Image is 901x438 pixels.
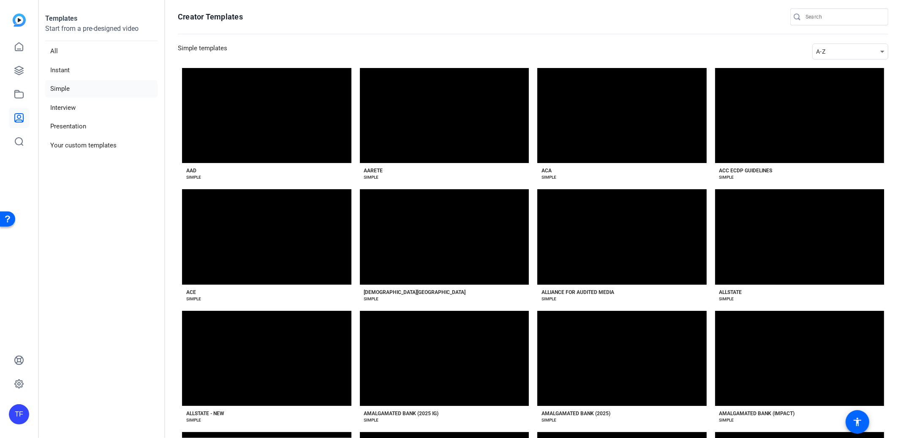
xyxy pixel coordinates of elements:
div: SIMPLE [364,174,379,181]
div: AMALGAMATED BANK (IMPACT) [719,410,795,417]
li: Your custom templates [45,137,158,154]
img: blue-gradient.svg [13,14,26,27]
div: SIMPLE [364,417,379,424]
h1: Creator Templates [178,12,243,22]
div: SIMPLE [542,174,556,181]
div: AAD [186,167,196,174]
p: Start from a pre-designed video [45,24,158,41]
strong: Templates [45,14,77,22]
div: ACC ECDP GUIDELINES [719,167,773,174]
div: [DEMOGRAPHIC_DATA][GEOGRAPHIC_DATA] [364,289,466,296]
button: Template image [537,189,707,284]
div: SIMPLE [364,296,379,302]
button: Template image [360,311,529,406]
li: Simple [45,80,158,98]
button: Template image [537,68,707,163]
div: SIMPLE [719,417,734,424]
div: SIMPLE [186,417,201,424]
div: AARETE [364,167,383,174]
h3: Simple templates [178,44,227,60]
button: Template image [360,68,529,163]
button: Template image [182,311,351,406]
button: Template image [715,311,885,406]
div: SIMPLE [719,296,734,302]
mat-icon: accessibility [852,417,863,427]
div: AMALGAMATED BANK (2025) [542,410,610,417]
button: Template image [182,189,351,284]
div: SIMPLE [542,417,556,424]
div: ACA [542,167,552,174]
div: ALLSTATE - NEW [186,410,224,417]
div: SIMPLE [719,174,734,181]
div: ALLIANCE FOR AUDITED MEDIA [542,289,614,296]
button: Template image [537,311,707,406]
div: SIMPLE [186,296,201,302]
li: All [45,43,158,60]
li: Presentation [45,118,158,135]
button: Template image [182,68,351,163]
div: ACE [186,289,196,296]
button: Template image [360,189,529,284]
span: A-Z [816,48,825,55]
div: ALLSTATE [719,289,742,296]
button: Template image [715,68,885,163]
li: Interview [45,99,158,117]
button: Template image [715,189,885,284]
input: Search [806,12,882,22]
div: SIMPLE [542,296,556,302]
div: TF [9,404,29,424]
div: SIMPLE [186,174,201,181]
div: AMALGAMATED BANK (2025 IG) [364,410,439,417]
li: Instant [45,62,158,79]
